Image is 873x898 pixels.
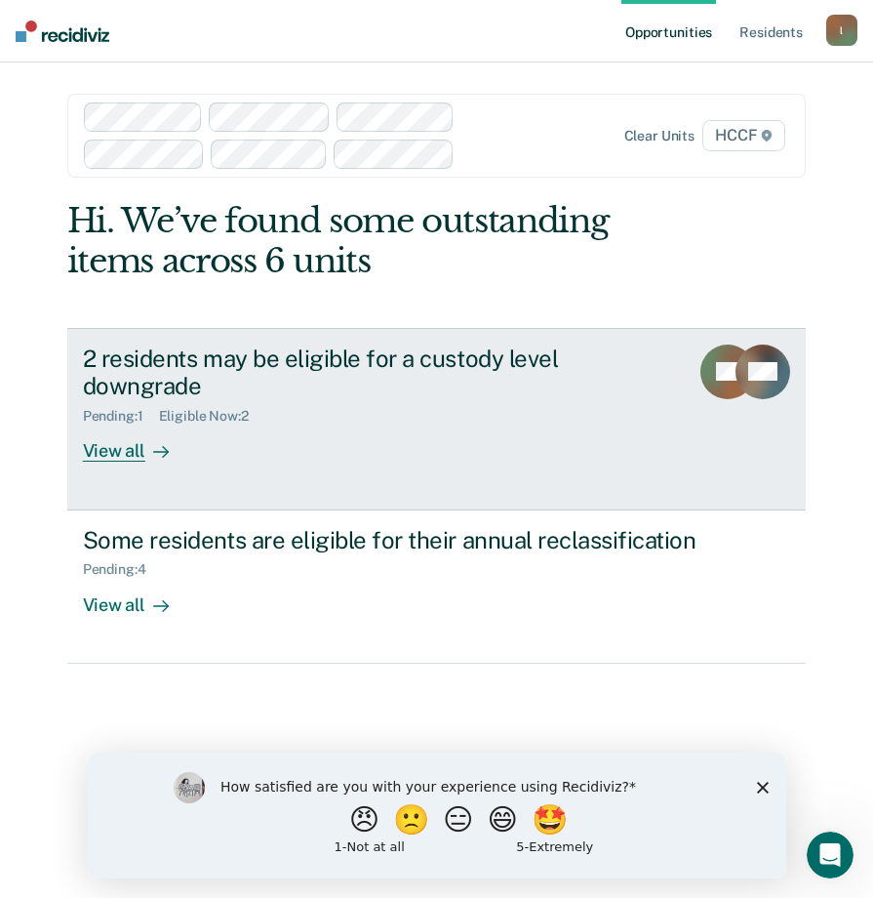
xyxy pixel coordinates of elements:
[159,408,264,425] div: Eligible Now : 2
[16,20,109,42] img: Recidiviz
[67,201,658,281] div: Hi. We’ve found some outstanding items across 6 units
[88,753,786,878] iframe: Survey by Kim from Recidiviz
[83,408,159,425] div: Pending : 1
[624,128,695,144] div: Clear units
[83,425,192,463] div: View all
[702,120,785,151] span: HCCF
[67,510,807,664] a: Some residents are eligible for their annual reclassificationPending:4View all
[83,578,192,616] div: View all
[83,345,674,401] div: 2 residents may be eligible for a custody level downgrade
[826,15,857,46] button: l
[807,832,853,878] iframe: Intercom live chat
[67,328,807,510] a: 2 residents may be eligible for a custody level downgradePending:1Eligible Now:2View all
[83,561,162,578] div: Pending : 4
[83,526,744,554] div: Some residents are eligible for their annual reclassification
